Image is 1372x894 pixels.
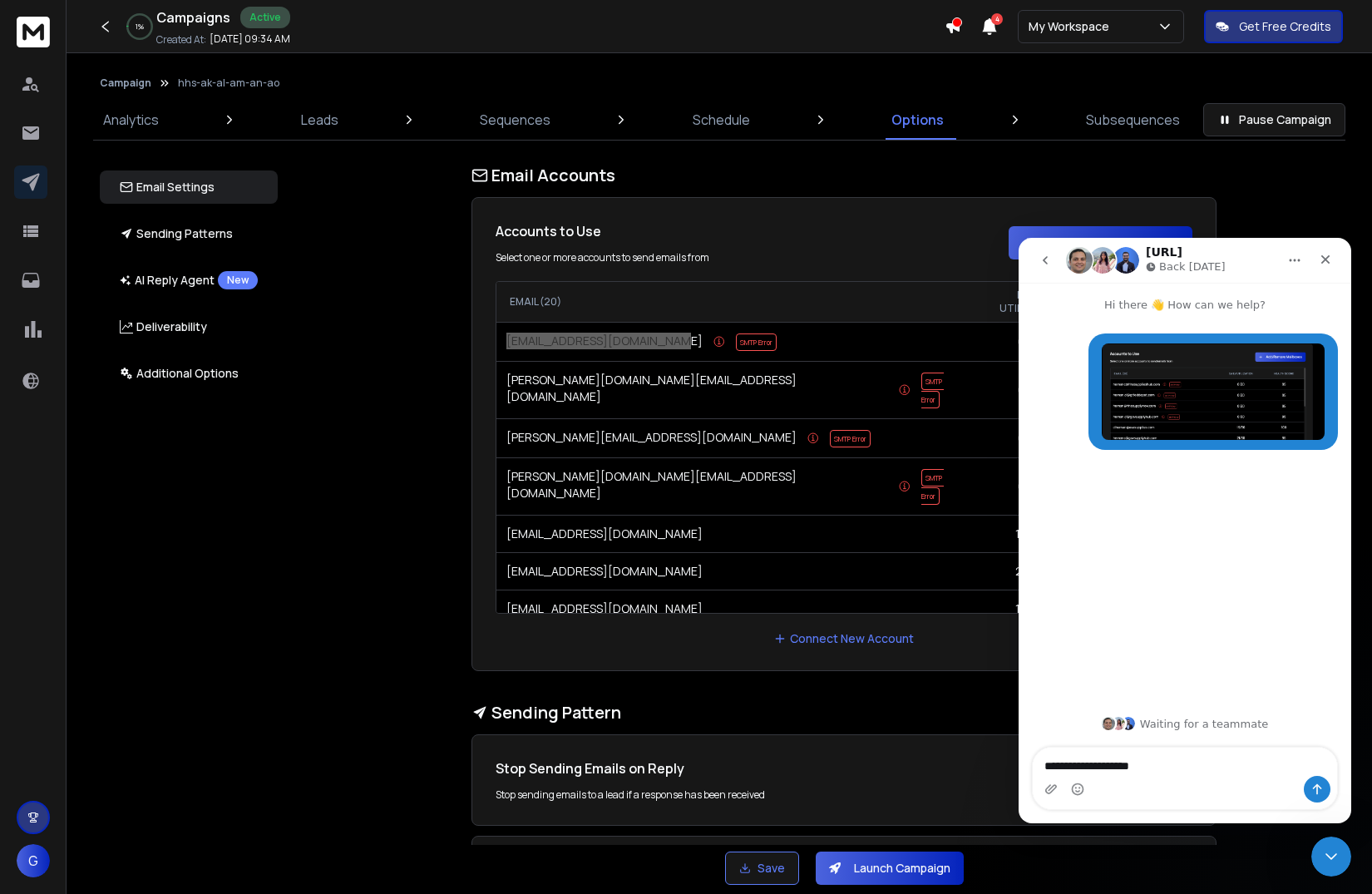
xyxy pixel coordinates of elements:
p: [DATE] 09:34 AM [210,32,290,46]
button: Get Free Credits [1204,10,1343,43]
button: Campaign [100,77,151,90]
a: Subsequences [1076,100,1190,140]
p: Leads [301,110,338,130]
span: 4 [991,13,1003,25]
h1: Email Accounts [471,164,1217,187]
iframe: Intercom live chat [1019,238,1351,823]
p: Sequences [480,110,550,130]
a: Options [881,100,954,140]
p: 1 % [136,22,144,32]
p: Schedule [693,110,750,130]
div: Active [240,7,290,28]
a: Schedule [683,100,760,140]
button: G [17,844,50,877]
p: hhs-ak-al-am-an-ao [178,77,279,90]
p: Options [891,110,944,130]
button: Email Settings [100,170,278,204]
p: Subsequences [1086,110,1180,130]
a: Analytics [93,100,169,140]
h1: Campaigns [156,7,230,27]
p: Analytics [103,110,159,130]
a: Sequences [470,100,560,140]
a: Leads [291,100,348,140]
p: Created At: [156,33,206,47]
iframe: Intercom live chat [1311,837,1351,877]
p: Email Settings [120,179,215,195]
p: My Workspace [1029,18,1116,35]
p: Get Free Credits [1239,18,1331,35]
button: Pause Campaign [1203,103,1345,136]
